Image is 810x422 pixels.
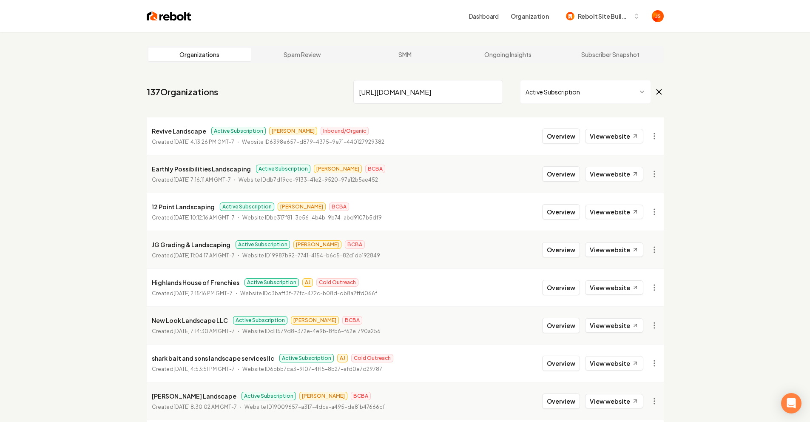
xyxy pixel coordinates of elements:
button: Overview [542,393,580,409]
p: Created [152,327,235,336]
button: Overview [542,318,580,333]
a: View website [585,167,643,181]
a: Organizations [148,48,251,61]
span: [PERSON_NAME] [278,202,326,211]
p: Website ID 19009657-a317-4dca-a495-de81b47666cf [244,403,385,411]
a: View website [585,205,643,219]
img: Rebolt Site Builder [566,12,574,20]
time: [DATE] 10:12:16 AM GMT-7 [173,214,235,221]
span: Rebolt Site Builder [578,12,630,21]
span: Active Subscription [242,392,296,400]
span: BCBA [345,240,365,249]
p: Earthly Possibilities Landscaping [152,164,251,174]
p: Created [152,365,235,374]
span: [PERSON_NAME] [299,392,347,400]
span: [PERSON_NAME] [314,165,362,173]
a: Subscriber Snapshot [559,48,662,61]
p: Highlands House of Frenchies [152,277,239,288]
span: Cold Outreach [316,278,358,287]
span: [PERSON_NAME] [293,240,341,249]
a: Spam Review [251,48,354,61]
time: [DATE] 7:14:30 AM GMT-7 [173,328,235,334]
p: Website ID 6398e657-d879-4375-9e71-440127929382 [242,138,384,146]
input: Search by name or ID [353,80,503,104]
p: New Look Landscape LLC [152,315,228,325]
span: Active Subscription [211,127,266,135]
p: Website ID d11579d8-372e-4e9b-8fb6-f62e1790a256 [242,327,381,336]
span: BCBA [351,392,371,400]
time: [DATE] 4:13:26 PM GMT-7 [173,139,234,145]
span: Active Subscription [236,240,290,249]
a: Ongoing Insights [456,48,559,61]
p: Created [152,289,233,298]
a: SMM [354,48,457,61]
span: AJ [302,278,313,287]
p: Website ID 19987b92-7741-4154-b6c5-82d1db192849 [242,251,380,260]
span: AJ [337,354,348,362]
button: Overview [542,204,580,220]
a: View website [585,394,643,408]
p: Website ID 6bbb7ca3-9107-4f15-8b27-afd0e7d29787 [242,365,382,374]
button: Organization [506,9,554,24]
p: JG Grading & Landscaping [152,240,230,250]
p: Revive Landscape [152,126,206,136]
button: Overview [542,242,580,257]
p: [PERSON_NAME] Landscape [152,391,236,401]
p: shark bait and sons landscape services llc [152,353,274,363]
time: [DATE] 2:15:16 PM GMT-7 [173,290,233,297]
button: Overview [542,356,580,371]
p: Created [152,403,237,411]
img: James Shamoun [652,10,664,22]
button: Overview [542,166,580,182]
img: Rebolt Logo [147,10,191,22]
span: Active Subscription [233,316,287,325]
a: Dashboard [469,12,499,20]
p: Website ID be317f81-3e56-4b4b-9b74-abd9107b5df9 [242,214,382,222]
button: Open user button [652,10,664,22]
time: [DATE] 8:30:02 AM GMT-7 [173,404,237,410]
time: [DATE] 11:04:17 AM GMT-7 [173,252,235,259]
a: View website [585,280,643,295]
time: [DATE] 7:16:11 AM GMT-7 [173,177,231,183]
div: Open Intercom Messenger [781,393,801,413]
span: [PERSON_NAME] [291,316,339,325]
span: Cold Outreach [351,354,393,362]
p: 12 Point Landscaping [152,202,215,212]
button: Overview [542,128,580,144]
button: Overview [542,280,580,295]
a: View website [585,318,643,333]
span: BCBA [342,316,362,325]
p: Website ID c3baff3f-27fc-472c-b08d-db8a2ffd066f [240,289,377,298]
span: Active Subscription [244,278,299,287]
span: Inbound/Organic [321,127,369,135]
p: Created [152,176,231,184]
a: View website [585,356,643,371]
p: Website ID db7df9cc-9133-41e2-9520-97a12b5ae452 [239,176,378,184]
span: Active Subscription [256,165,310,173]
a: View website [585,129,643,143]
p: Created [152,138,234,146]
time: [DATE] 4:53:51 PM GMT-7 [173,366,235,372]
a: 137Organizations [147,86,218,98]
span: [PERSON_NAME] [269,127,317,135]
a: View website [585,242,643,257]
span: BCBA [365,165,385,173]
span: Active Subscription [220,202,274,211]
span: Active Subscription [279,354,334,362]
p: Created [152,214,235,222]
span: BCBA [329,202,349,211]
p: Created [152,251,235,260]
